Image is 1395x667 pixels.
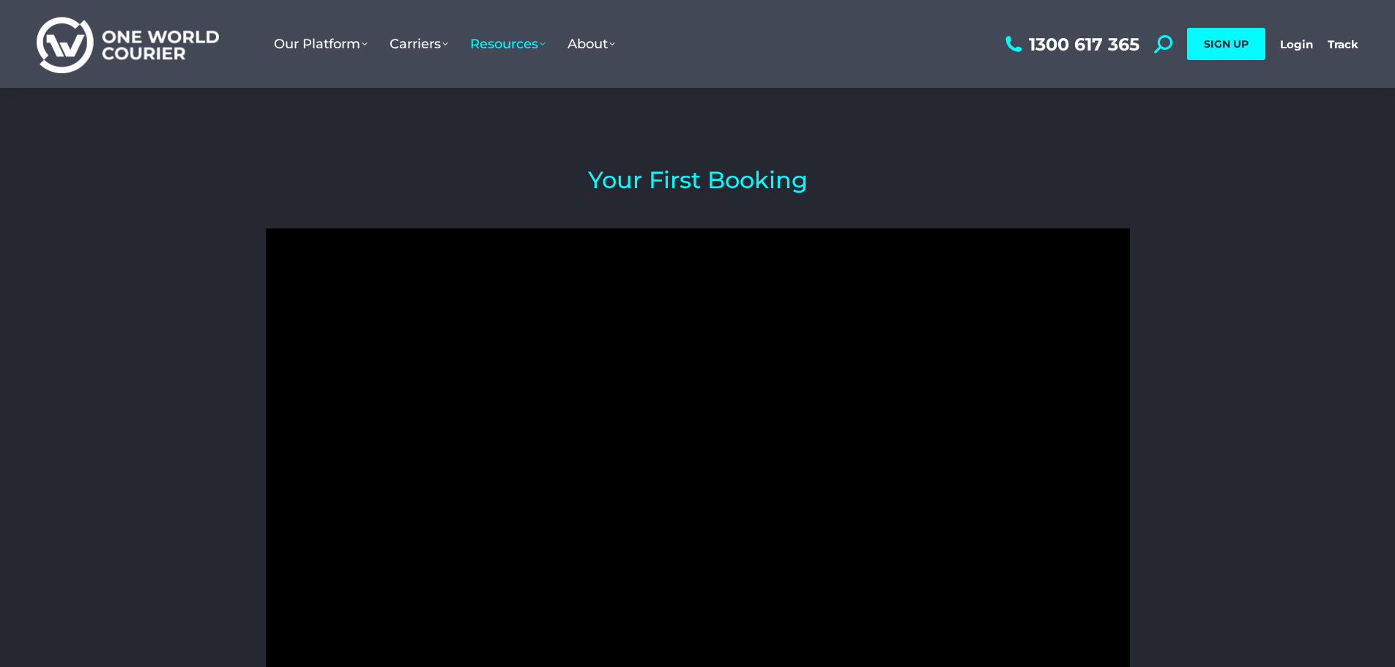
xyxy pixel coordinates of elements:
a: Track [1328,37,1358,51]
span: SIGN UP [1204,37,1249,51]
span: Resources [470,36,546,52]
a: Login [1280,37,1313,51]
span: Carriers [390,36,448,52]
span: Our Platform [274,36,368,52]
a: 1300 617 365 [1002,35,1139,53]
a: Carriers [379,21,459,67]
img: One World Courier [37,15,219,74]
a: SIGN UP [1187,28,1265,60]
a: About [557,21,626,67]
h2: Your First Booking [266,168,1130,192]
a: Our Platform [263,21,379,67]
a: Resources [459,21,557,67]
span: About [568,36,615,52]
